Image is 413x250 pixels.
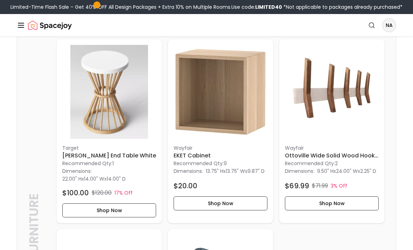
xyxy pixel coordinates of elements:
[62,167,92,175] p: Dimensions:
[279,39,385,223] div: Ottoville Wide Solid Wood Hook Wall Mounted Coat Rack
[285,151,379,160] h6: Ottoville Wide Solid Wood Hook Wall Mounted Coat Rack
[317,168,376,175] p: x x
[168,39,273,223] div: EKET Cabinet
[84,175,104,182] span: 14.00" W
[285,144,379,151] p: Wayfair
[383,19,395,32] span: NA
[168,39,273,223] a: EKET Cabinet imageWayfairEKET CabinetRecommended Qty:9Dimensions:13.75" Hx13.75" Wx9.87" D$20.00S...
[107,175,126,182] span: 14.00" D
[317,168,334,175] span: 9.50" H
[114,189,133,196] p: 17% Off
[62,175,126,182] p: x x
[312,182,328,190] p: $71.99
[255,4,282,11] b: LIMITED40
[206,168,265,175] p: x x
[28,18,72,32] img: Spacejoy Logo
[174,196,267,210] button: Shop Now
[62,188,89,198] h4: $100.00
[174,151,267,160] h6: EKET Cabinet
[331,182,347,189] p: 3% Off
[62,144,156,151] p: Target
[28,18,72,32] a: Spacejoy
[285,167,314,175] p: Dimensions:
[279,39,385,223] a: Ottoville Wide Solid Wood Hook Wall Mounted Coat Rack imageWayfairOttoville Wide Solid Wood Hook ...
[62,175,82,182] span: 22.00" H
[206,168,223,175] span: 13.75" H
[174,181,197,191] h4: $20.00
[174,45,267,139] img: EKET Cabinet image
[10,4,402,11] div: Limited-Time Flash Sale – Get 40% OFF All Design Packages + Extra 10% on Multiple Rooms.
[336,168,358,175] span: 24.00" W
[282,4,402,11] span: *Not applicable to packages already purchased*
[285,160,379,167] p: Recommended Qty: 2
[285,196,379,210] button: Shop Now
[56,39,162,223] div: Aloysia Rattan End Table White
[17,14,396,36] nav: Global
[231,4,282,11] span: Use code:
[360,168,376,175] span: 2.25" D
[62,45,156,139] img: Aloysia Rattan End Table White image
[56,39,162,223] a: Aloysia Rattan End Table White imageTarget[PERSON_NAME] End Table WhiteRecommended Qty:1Dimension...
[174,144,267,151] p: Wayfair
[174,160,267,167] p: Recommended Qty: 9
[92,189,112,197] p: $120.00
[382,18,396,32] button: NA
[285,45,379,139] img: Ottoville Wide Solid Wood Hook Wall Mounted Coat Rack image
[247,168,265,175] span: 9.87" D
[174,167,203,175] p: Dimensions:
[285,181,309,191] h4: $69.99
[226,168,245,175] span: 13.75" W
[62,151,156,160] h6: [PERSON_NAME] End Table White
[62,160,156,167] p: Recommended Qty: 1
[62,203,156,217] button: Shop Now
